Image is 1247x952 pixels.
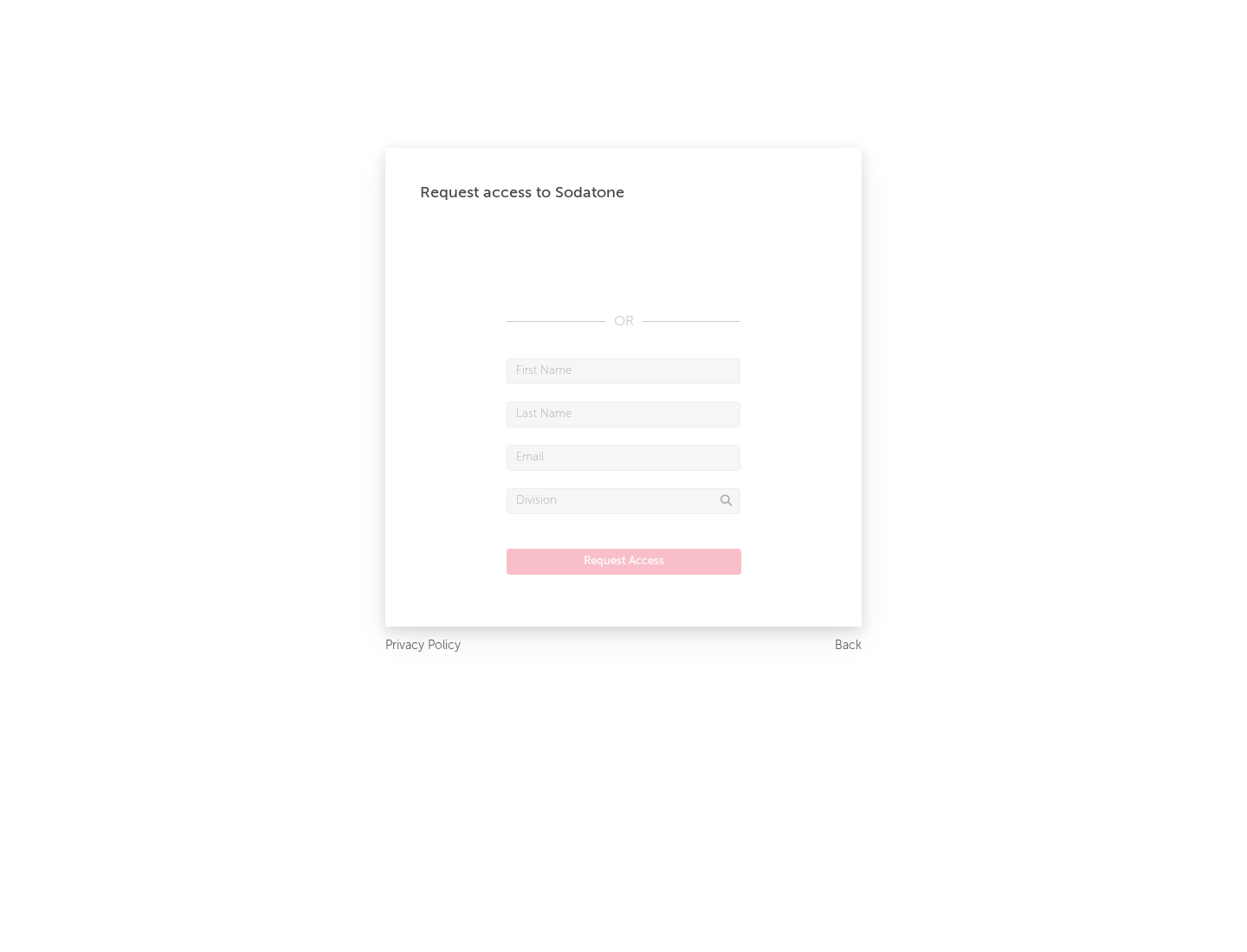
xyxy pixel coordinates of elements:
div: Request access to Sodatone [420,183,827,203]
input: Last Name [507,402,740,428]
input: Email [507,445,740,471]
input: Division [507,488,740,514]
a: Back [835,635,862,657]
button: Request Access [507,549,741,575]
a: Privacy Policy [385,635,461,657]
div: OR [507,312,740,332]
input: First Name [507,358,740,384]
